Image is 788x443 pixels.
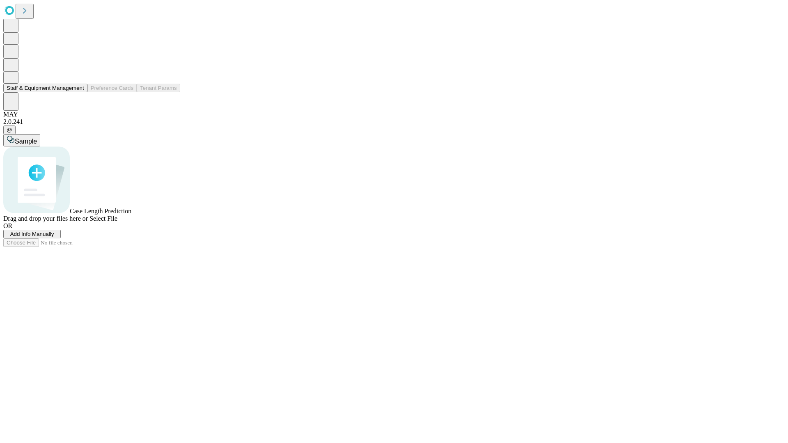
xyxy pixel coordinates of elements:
span: Sample [15,138,37,145]
button: @ [3,126,16,134]
div: 2.0.241 [3,118,785,126]
span: Select File [89,215,117,222]
button: Preference Cards [87,84,137,92]
span: Case Length Prediction [70,208,131,215]
span: @ [7,127,12,133]
span: OR [3,222,12,229]
button: Add Info Manually [3,230,61,238]
button: Sample [3,134,40,146]
span: Drag and drop your files here or [3,215,88,222]
button: Staff & Equipment Management [3,84,87,92]
div: MAY [3,111,785,118]
span: Add Info Manually [10,231,54,237]
button: Tenant Params [137,84,180,92]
